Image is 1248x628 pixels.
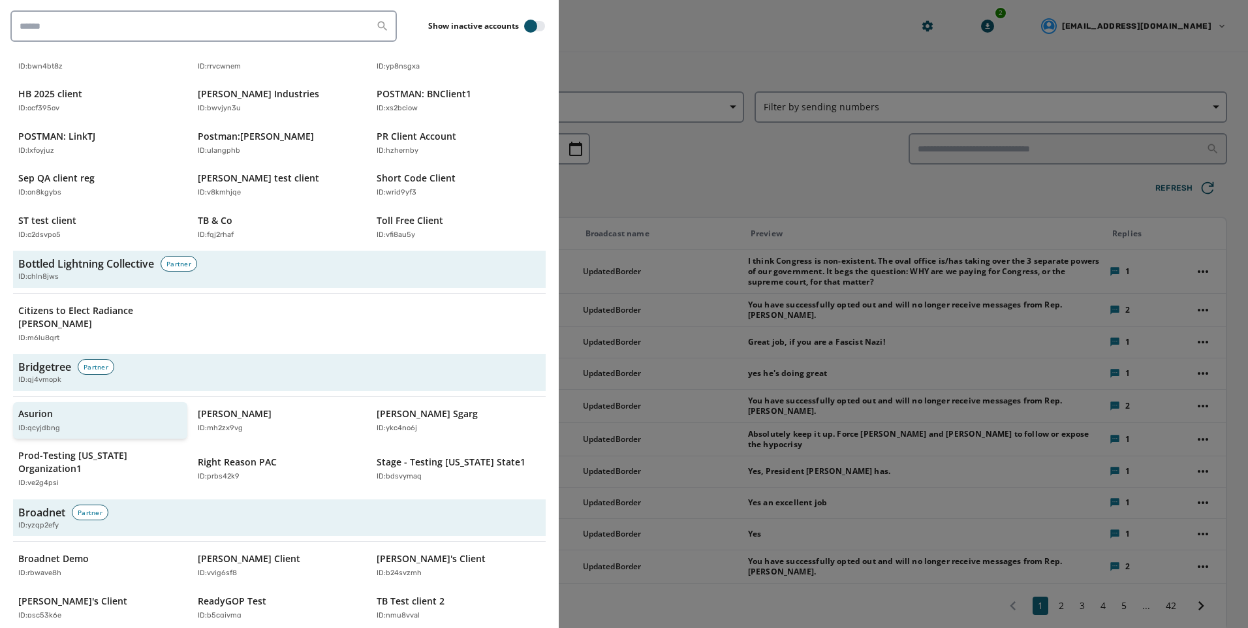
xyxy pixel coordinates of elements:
[377,595,445,608] p: TB Test client 2
[198,61,241,72] p: ID: rrvcwnem
[193,444,367,494] button: Right Reason PACID:prbs42k9
[377,214,443,227] p: Toll Free Client
[371,82,546,119] button: POSTMAN: BNClient1ID:xs2bciow
[428,21,519,31] label: Show inactive accounts
[18,272,59,283] span: ID: chln8jws
[72,505,108,520] div: Partner
[13,40,187,78] button: AM ClientID:bwn4bt8z
[13,299,187,349] button: Citizens to Elect Radiance [PERSON_NAME]ID:m6lu8qrt
[198,172,319,185] p: [PERSON_NAME] test client
[198,214,232,227] p: TB & Co
[18,304,169,330] p: Citizens to Elect Radiance [PERSON_NAME]
[198,103,241,114] p: ID: bwvjyn3u
[13,251,546,288] button: Bottled Lightning CollectivePartnerID:chln8jws
[18,146,54,157] p: ID: lxfoyjuz
[18,130,95,143] p: POSTMAN: LinkTJ
[198,130,314,143] p: Postman:[PERSON_NAME]
[198,87,319,101] p: [PERSON_NAME] Industries
[371,125,546,162] button: PR Client AccountID:hzhernby
[377,146,418,157] p: ID: hzhernby
[377,130,456,143] p: PR Client Account
[193,589,367,627] button: ReadyGOP TestID:b5cgjvmq
[18,87,82,101] p: HB 2025 client
[371,444,546,494] button: Stage - Testing [US_STATE] State1ID:bdsvymaq
[371,166,546,204] button: Short Code ClientID:wrid9yf3
[377,103,418,114] p: ID: xs2bciow
[377,407,478,420] p: [PERSON_NAME] Sgarg
[198,456,277,469] p: Right Reason PAC
[377,61,420,72] p: ID: yp8nsgxa
[18,61,63,72] p: ID: bwn4bt8z
[198,407,272,420] p: [PERSON_NAME]
[193,402,367,439] button: [PERSON_NAME]ID:mh2zx9vg
[18,375,61,386] span: ID: qj4vmopk
[18,230,61,241] p: ID: c2dsvpo5
[377,230,415,241] p: ID: vfi8au5y
[371,589,546,627] button: TB Test client 2ID:nmu8vyal
[193,125,367,162] button: Postman:[PERSON_NAME]ID:ulangphb
[193,82,367,119] button: [PERSON_NAME] IndustriesID:bwvjyn3u
[13,354,546,391] button: BridgetreePartnerID:qj4vmopk
[193,166,367,204] button: [PERSON_NAME] test clientID:v8kmhjqe
[18,256,154,272] h3: Bottled Lightning Collective
[18,423,60,434] p: ID: qcyjdbng
[18,359,71,375] h3: Bridgetree
[18,449,169,475] p: Prod-Testing [US_STATE] Organization1
[18,103,59,114] p: ID: ocf395ov
[377,471,422,482] p: ID: bdsvymaq
[13,166,187,204] button: Sep QA client regID:on8kgybs
[13,125,187,162] button: POSTMAN: LinkTJID:lxfoyjuz
[13,499,546,537] button: BroadnetPartnerID:yzqp2efy
[377,568,422,579] p: ID: b24svzmh
[161,256,197,272] div: Partner
[18,520,59,531] span: ID: yzqp2efy
[371,40,546,78] button: API update client 10/2ID:yp8nsgxa
[13,402,187,439] button: AsurionID:qcyjdbng
[13,444,187,494] button: Prod-Testing [US_STATE] Organization1ID:ve2g4psi
[18,214,76,227] p: ST test client
[18,552,89,565] p: Broadnet Demo
[18,187,61,198] p: ID: on8kgybs
[198,423,243,434] p: ID: mh2zx9vg
[18,595,127,608] p: [PERSON_NAME]'s Client
[198,552,300,565] p: [PERSON_NAME] Client
[198,230,234,241] p: ID: fqj2rhaf
[193,40,367,78] button: API BroadwayID:rrvcwnem
[371,547,546,584] button: [PERSON_NAME]'s ClientID:b24svzmh
[18,478,59,489] p: ID: ve2g4psi
[377,456,525,469] p: Stage - Testing [US_STATE] State1
[78,359,114,375] div: Partner
[198,610,242,621] p: ID: b5cgjvmq
[198,471,240,482] p: ID: prbs42k9
[193,209,367,246] button: TB & CoID:fqj2rhaf
[18,407,53,420] p: Asurion
[198,595,266,608] p: ReadyGOP Test
[198,187,241,198] p: ID: v8kmhjqe
[371,209,546,246] button: Toll Free ClientID:vfi8au5y
[13,589,187,627] button: [PERSON_NAME]'s ClientID:psc53k6e
[13,547,187,584] button: Broadnet DemoID:rbwave8h
[198,146,240,157] p: ID: ulangphb
[18,505,65,520] h3: Broadnet
[377,187,416,198] p: ID: wrid9yf3
[18,610,61,621] p: ID: psc53k6e
[18,568,61,579] p: ID: rbwave8h
[377,172,456,185] p: Short Code Client
[377,423,417,434] p: ID: ykc4no6j
[377,610,420,621] p: ID: nmu8vyal
[377,552,486,565] p: [PERSON_NAME]'s Client
[18,333,59,344] p: ID: m6lu8qrt
[13,82,187,119] button: HB 2025 clientID:ocf395ov
[377,87,471,101] p: POSTMAN: BNClient1
[18,172,95,185] p: Sep QA client reg
[371,402,546,439] button: [PERSON_NAME] SgargID:ykc4no6j
[198,568,237,579] p: ID: vvig6sf8
[193,547,367,584] button: [PERSON_NAME] ClientID:vvig6sf8
[13,209,187,246] button: ST test clientID:c2dsvpo5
